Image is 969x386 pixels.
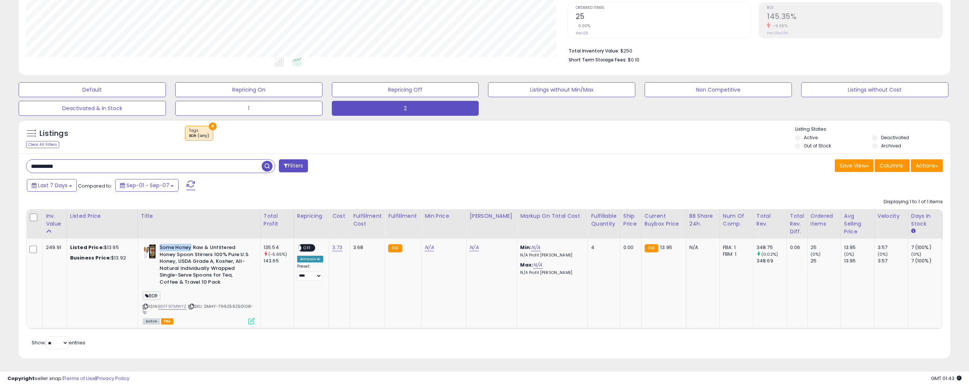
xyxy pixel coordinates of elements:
[143,244,255,323] div: ASIN:
[520,261,533,268] b: Max:
[591,244,614,251] div: 4
[878,251,888,257] small: (0%)
[576,23,591,29] small: 0.00%
[189,128,209,139] span: Tags :
[517,209,588,239] th: The percentage added to the cost of goods (COGS) that forms the calculator for Min & Max prices.
[531,244,540,251] a: N/A
[844,258,874,264] div: 13.95
[143,244,158,259] img: 410zKQB6BwL._SL40_.jpg
[623,212,638,228] div: Ship Price
[297,256,323,262] div: Amazon AI
[645,82,792,97] button: Non Competitive
[767,31,788,35] small: Prev: 154.05%
[723,212,750,228] div: Num of Comp.
[878,258,908,264] div: 3.57
[388,244,402,252] small: FBA
[569,46,937,55] li: $250
[143,291,160,300] span: BDR
[533,261,542,269] a: N/A
[425,212,463,220] div: Min Price
[143,303,253,315] span: | SKU: SMHY-799256250108-1p
[931,375,962,382] span: 2025-09-15 01:43 GMT
[488,82,635,97] button: Listings without Min/Max
[645,244,658,252] small: FBA
[875,159,910,172] button: Columns
[811,258,841,264] div: 25
[756,258,787,264] div: 348.69
[660,244,672,251] span: 13.95
[804,134,818,141] label: Active
[32,339,85,346] span: Show: entries
[469,212,514,220] div: [PERSON_NAME]
[576,31,588,35] small: Prev: 25
[811,244,841,251] div: 25
[143,318,160,325] span: All listings currently available for purchase on Amazon
[141,212,257,220] div: Title
[911,212,938,228] div: Days In Stock
[790,212,804,236] div: Total Rev. Diff.
[353,244,379,251] div: 3.68
[46,212,64,228] div: Inv. value
[689,244,714,251] div: N/A
[115,179,179,192] button: Sep-01 - Sep-07
[520,244,531,251] b: Min:
[723,244,748,251] div: FBA: 1
[279,159,308,172] button: Filters
[761,251,778,257] small: (0.02%)
[811,251,821,257] small: (0%)
[7,375,129,382] div: seller snap | |
[332,212,347,220] div: Cost
[520,270,582,275] p: N/A Profit [PERSON_NAME]
[264,244,294,251] div: 135.54
[19,82,166,97] button: Default
[689,212,717,228] div: BB Share 24h.
[756,244,787,251] div: 348.75
[189,133,209,138] div: BDR (any)
[911,244,941,251] div: 7 (100%)
[569,57,627,63] b: Short Term Storage Fees:
[723,251,748,258] div: FBM: 1
[811,212,838,228] div: Ordered Items
[64,375,95,382] a: Terms of Use
[911,251,922,257] small: (0%)
[70,254,111,261] b: Business Price:
[911,228,916,235] small: Days In Stock.
[388,212,418,220] div: Fulfillment
[878,212,905,220] div: Velocity
[332,101,479,116] button: 2
[804,143,831,149] label: Out of Stock
[770,23,787,29] small: -5.65%
[835,159,874,172] button: Save View
[628,56,639,63] span: $0.10
[756,212,784,228] div: Total Rev.
[801,82,948,97] button: Listings without Cost
[70,244,104,251] b: Listed Price:
[161,318,174,325] span: FBA
[126,182,169,189] span: Sep-01 - Sep-07
[297,264,323,280] div: Preset:
[264,258,294,264] div: 143.65
[268,251,287,257] small: (-5.65%)
[844,244,874,251] div: 13.95
[19,101,166,116] button: Deactivated & In Stock
[881,134,909,141] label: Deactivated
[40,128,68,139] h5: Listings
[425,244,434,251] a: N/A
[158,303,187,310] a: B0FF97MWYZ
[911,159,943,172] button: Actions
[7,375,35,382] strong: Copyright
[70,212,135,220] div: Listed Price
[569,48,619,54] b: Total Inventory Value:
[70,244,132,251] div: $13.95
[623,244,636,251] div: 0.00
[576,6,751,10] span: Ordered Items
[297,212,326,220] div: Repricing
[884,198,943,205] div: Displaying 1 to 1 of 1 items
[881,143,901,149] label: Archived
[767,12,943,22] h2: 145.35%
[264,212,291,228] div: Total Profit
[880,162,903,169] span: Columns
[209,122,217,130] button: ×
[844,212,871,236] div: Avg Selling Price
[175,101,323,116] button: 1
